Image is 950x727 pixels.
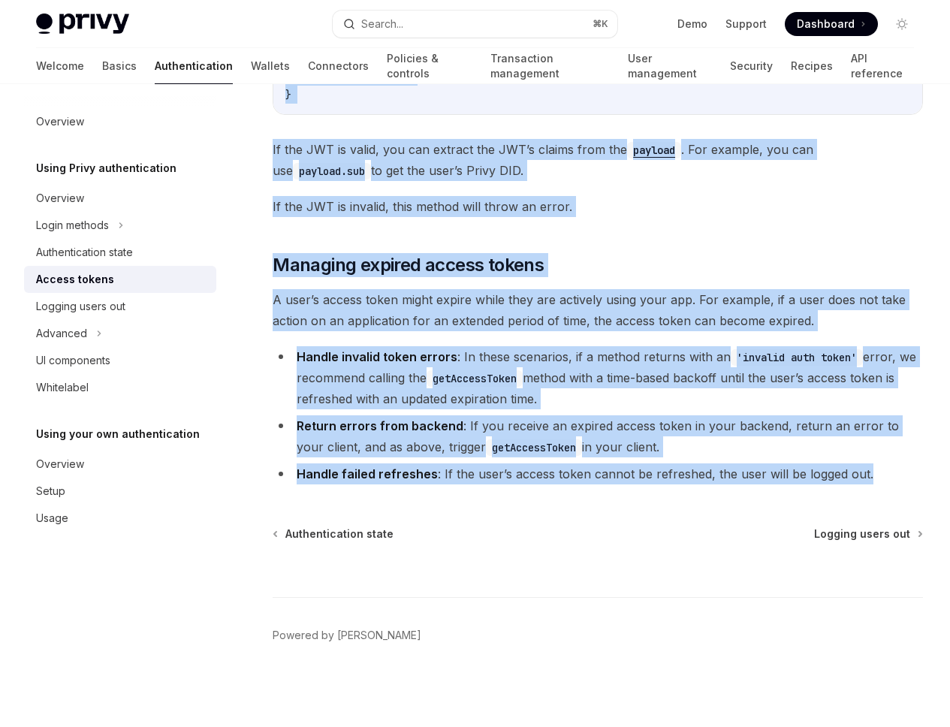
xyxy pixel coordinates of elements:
div: Advanced [36,324,87,342]
a: Overview [24,451,216,478]
span: If the JWT is valid, you can extract the JWT’s claims from the . For example, you can use to get ... [273,139,923,181]
div: Overview [36,189,84,207]
a: Authentication [155,48,233,84]
div: Search... [361,15,403,33]
a: User management [628,48,713,84]
code: payload [627,142,681,158]
div: Whitelabel [36,379,89,397]
button: Search...⌘K [333,11,617,38]
a: Support [725,17,767,32]
a: Authentication state [274,526,394,541]
li: : If you receive an expired access token in your backend, return an error to your client, and as ... [273,415,923,457]
li: : If the user’s access token cannot be refreshed, the user will be logged out. [273,463,923,484]
a: Overview [24,185,216,212]
a: Powered by [PERSON_NAME] [273,628,421,643]
a: Policies & controls [387,48,472,84]
a: Welcome [36,48,84,84]
a: Setup [24,478,216,505]
img: light logo [36,14,129,35]
code: getAccessToken [486,439,582,456]
a: Overview [24,108,216,135]
span: ⌘ K [593,18,608,30]
span: } [285,88,291,101]
a: Whitelabel [24,374,216,401]
a: Recipes [791,48,833,84]
span: A user’s access token might expire while they are actively using your app. For example, if a user... [273,289,923,331]
a: API reference [851,48,914,84]
a: Transaction management [490,48,609,84]
div: Overview [36,455,84,473]
div: Login methods [36,216,109,234]
div: Usage [36,509,68,527]
li: : In these scenarios, if a method returns with an error, we recommend calling the method with a t... [273,346,923,409]
a: Demo [677,17,707,32]
div: Overview [36,113,84,131]
div: Setup [36,482,65,500]
a: Logging users out [814,526,921,541]
code: 'invalid auth token' [731,349,863,366]
span: Authentication state [285,526,394,541]
span: If the JWT is invalid, this method will throw an error. [273,196,923,217]
a: UI components [24,347,216,374]
a: Authentication state [24,239,216,266]
div: UI components [36,351,110,370]
span: Managing expired access tokens [273,253,544,277]
a: Security [730,48,773,84]
a: payload [627,142,681,157]
div: Access tokens [36,270,114,288]
a: Connectors [308,48,369,84]
strong: Handle invalid token errors [297,349,457,364]
a: Basics [102,48,137,84]
a: Access tokens [24,266,216,293]
span: Logging users out [814,526,910,541]
a: Logging users out [24,293,216,320]
div: Authentication state [36,243,133,261]
a: Dashboard [785,12,878,36]
a: Wallets [251,48,290,84]
div: Logging users out [36,297,125,315]
a: Usage [24,505,216,532]
code: getAccessToken [427,370,523,387]
h5: Using Privy authentication [36,159,176,177]
code: payload.sub [293,163,371,179]
button: Toggle dark mode [890,12,914,36]
span: Dashboard [797,17,855,32]
strong: Handle failed refreshes [297,466,438,481]
h5: Using your own authentication [36,425,200,443]
strong: Return errors from backend [297,418,463,433]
